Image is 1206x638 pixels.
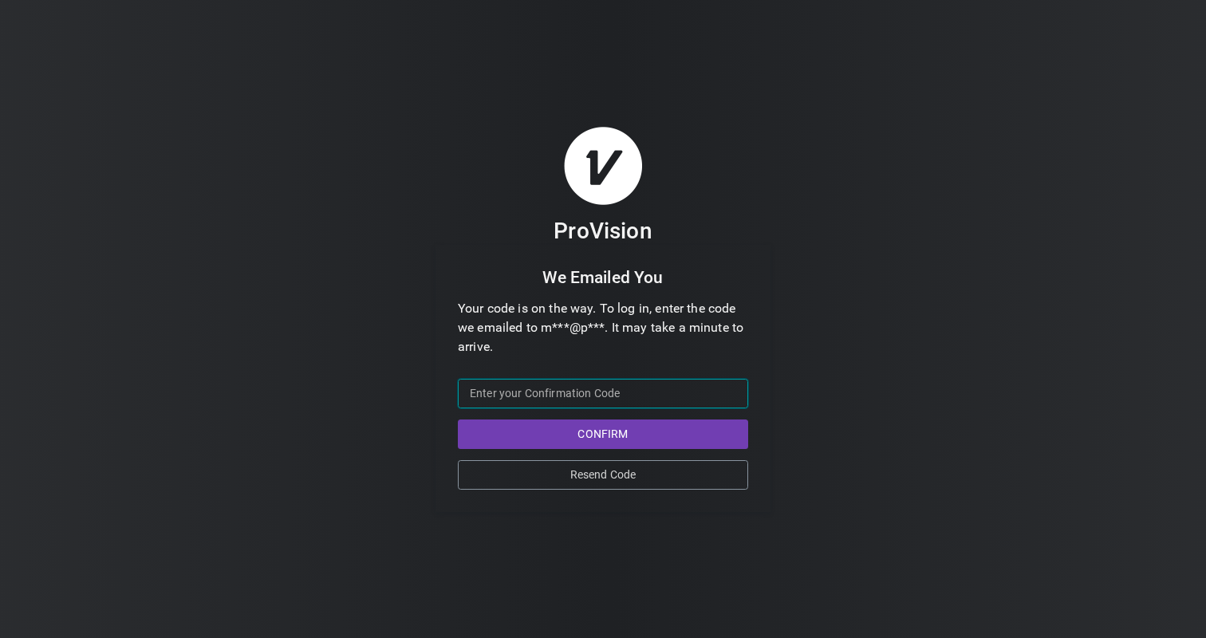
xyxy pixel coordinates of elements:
[554,217,652,245] h3: ProVision
[458,379,748,408] input: Enter your Confirmation Code
[458,460,748,490] button: Resend Code
[458,419,748,449] button: Confirm
[458,299,748,356] p: Your code is on the way. To log in, enter the code we emailed to m***@p***. It may take a minute ...
[458,267,748,288] h4: We Emailed You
